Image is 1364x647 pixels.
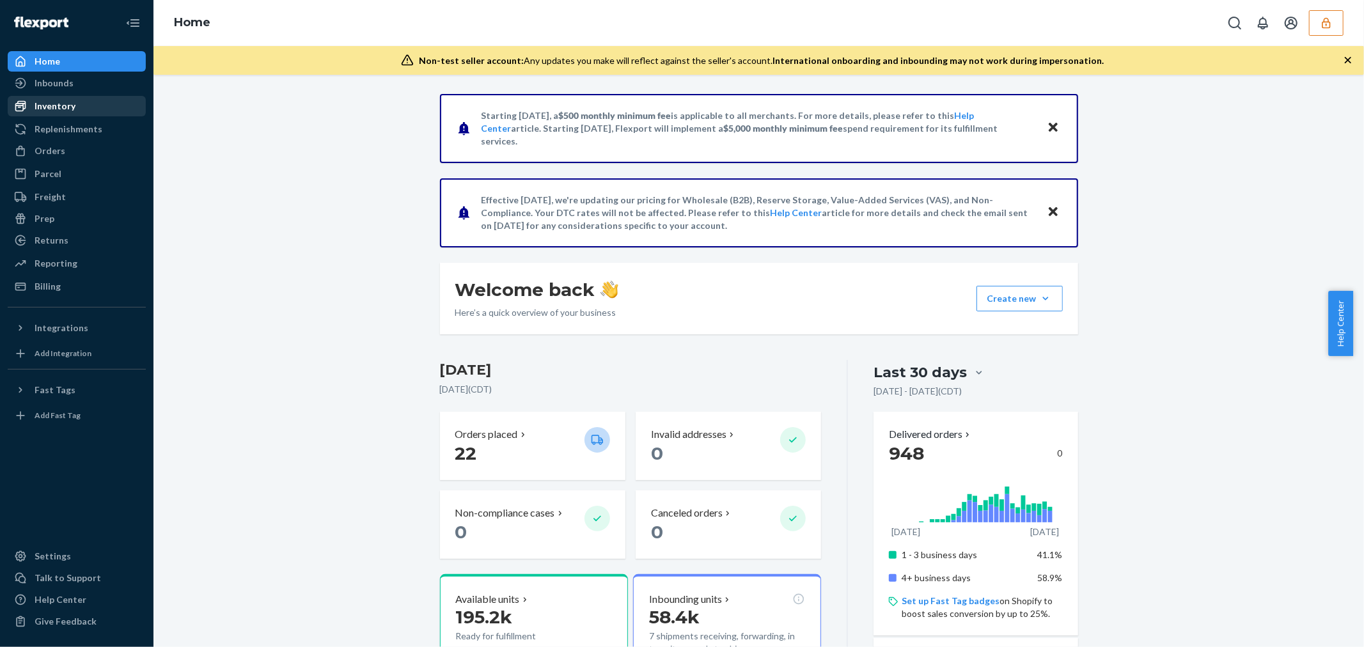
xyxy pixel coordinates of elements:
span: 22 [455,442,477,464]
a: Replenishments [8,119,146,139]
div: Add Integration [35,348,91,359]
div: Prep [35,212,54,225]
ol: breadcrumbs [164,4,221,42]
div: Add Fast Tag [35,410,81,421]
span: 0 [651,442,663,464]
div: Fast Tags [35,384,75,396]
div: Integrations [35,322,88,334]
button: Non-compliance cases 0 [440,490,625,559]
a: Talk to Support [8,568,146,588]
span: 195.2k [456,606,513,628]
img: hand-wave emoji [600,281,618,299]
a: Prep [8,208,146,229]
p: [DATE] ( CDT ) [440,383,822,396]
button: Create new [976,286,1063,311]
p: Non-compliance cases [455,506,555,520]
button: Close Navigation [120,10,146,36]
div: Help Center [35,593,86,606]
span: 58.9% [1038,572,1063,583]
div: Talk to Support [35,572,101,584]
p: [DATE] - [DATE] ( CDT ) [874,385,962,398]
a: Add Fast Tag [8,405,146,426]
button: Fast Tags [8,380,146,400]
a: Freight [8,187,146,207]
a: Billing [8,276,146,297]
div: Home [35,55,60,68]
div: Inventory [35,100,75,113]
a: Add Integration [8,343,146,364]
h1: Welcome back [455,278,618,301]
div: Parcel [35,168,61,180]
div: Returns [35,234,68,247]
a: Set up Fast Tag badges [902,595,999,606]
button: Give Feedback [8,611,146,632]
p: Orders placed [455,427,518,442]
div: Billing [35,280,61,293]
a: Inventory [8,96,146,116]
div: Last 30 days [874,362,967,382]
a: Help Center [8,589,146,610]
div: Freight [35,191,66,203]
a: Orders [8,141,146,161]
span: 41.1% [1038,549,1063,560]
a: Settings [8,546,146,566]
button: Canceled orders 0 [636,490,821,559]
button: Help Center [1328,291,1353,356]
span: $5,000 monthly minimum fee [724,123,843,134]
div: Reporting [35,257,77,270]
a: Reporting [8,253,146,274]
p: Inbounding units [649,592,722,607]
button: Close [1045,203,1062,222]
div: 0 [889,442,1062,465]
div: Settings [35,550,71,563]
p: Available units [456,592,520,607]
span: 0 [455,521,467,543]
p: Here’s a quick overview of your business [455,306,618,319]
button: Close [1045,119,1062,137]
button: Delivered orders [889,427,973,442]
img: Flexport logo [14,17,68,29]
p: [DATE] [1030,526,1059,538]
a: Help Center [771,207,822,218]
a: Parcel [8,164,146,184]
div: Give Feedback [35,615,97,628]
p: 4+ business days [902,572,1028,584]
p: on Shopify to boost sales conversion by up to 25%. [902,595,1062,620]
button: Invalid addresses 0 [636,412,821,480]
button: Orders placed 22 [440,412,625,480]
div: Any updates you make will reflect against the seller's account. [419,54,1104,67]
a: Home [8,51,146,72]
button: Open notifications [1250,10,1276,36]
span: 948 [889,442,924,464]
button: Open Search Box [1222,10,1248,36]
span: 0 [651,521,663,543]
span: International onboarding and inbounding may not work during impersonation. [772,55,1104,66]
div: Replenishments [35,123,102,136]
p: Canceled orders [651,506,723,520]
button: Integrations [8,318,146,338]
p: Ready for fulfillment [456,630,574,643]
p: [DATE] [891,526,920,538]
button: Open account menu [1278,10,1304,36]
p: Starting [DATE], a is applicable to all merchants. For more details, please refer to this article... [482,109,1035,148]
span: 58.4k [649,606,700,628]
a: Returns [8,230,146,251]
div: Orders [35,144,65,157]
p: Invalid addresses [651,427,726,442]
span: $500 monthly minimum fee [559,110,671,121]
a: Inbounds [8,73,146,93]
a: Home [174,15,210,29]
span: Non-test seller account: [419,55,524,66]
p: 1 - 3 business days [902,549,1028,561]
div: Inbounds [35,77,74,90]
h3: [DATE] [440,360,822,380]
p: Effective [DATE], we're updating our pricing for Wholesale (B2B), Reserve Storage, Value-Added Se... [482,194,1035,232]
